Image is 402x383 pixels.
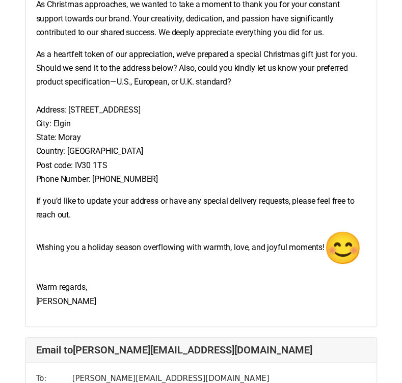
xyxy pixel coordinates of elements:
[36,344,366,356] h4: Email to [PERSON_NAME][EMAIL_ADDRESS][DOMAIN_NAME]
[351,334,402,383] div: 聊天小组件
[351,334,402,383] iframe: Chat Widget
[36,47,366,186] section: As a heartfelt token of our appreciation, we’ve prepared a special Christmas gift just for you. S...
[36,194,366,222] section: If you’d like to update your address or have any special delivery requests, please feel free to r...
[36,230,366,308] section: Wishing you a holiday season overflowing with warmth, love, and joyful moments! Warm regards, [PE...
[325,230,361,266] img: 😊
